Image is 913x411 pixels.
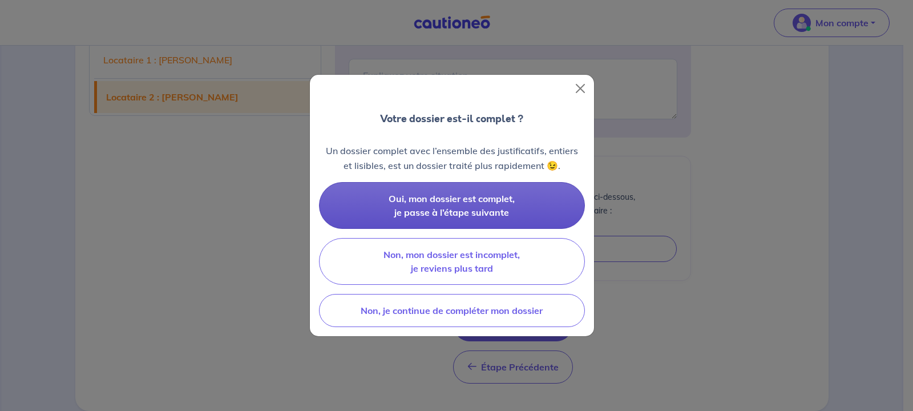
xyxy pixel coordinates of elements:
span: Non, mon dossier est incomplet, je reviens plus tard [383,249,520,274]
button: Close [571,79,589,98]
span: Oui, mon dossier est complet, je passe à l’étape suivante [389,193,515,218]
span: Non, je continue de compléter mon dossier [361,305,543,316]
button: Non, je continue de compléter mon dossier [319,294,585,327]
p: Un dossier complet avec l’ensemble des justificatifs, entiers et lisibles, est un dossier traité ... [319,143,585,173]
button: Non, mon dossier est incomplet, je reviens plus tard [319,238,585,285]
button: Oui, mon dossier est complet, je passe à l’étape suivante [319,182,585,229]
p: Votre dossier est-il complet ? [380,111,523,126]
